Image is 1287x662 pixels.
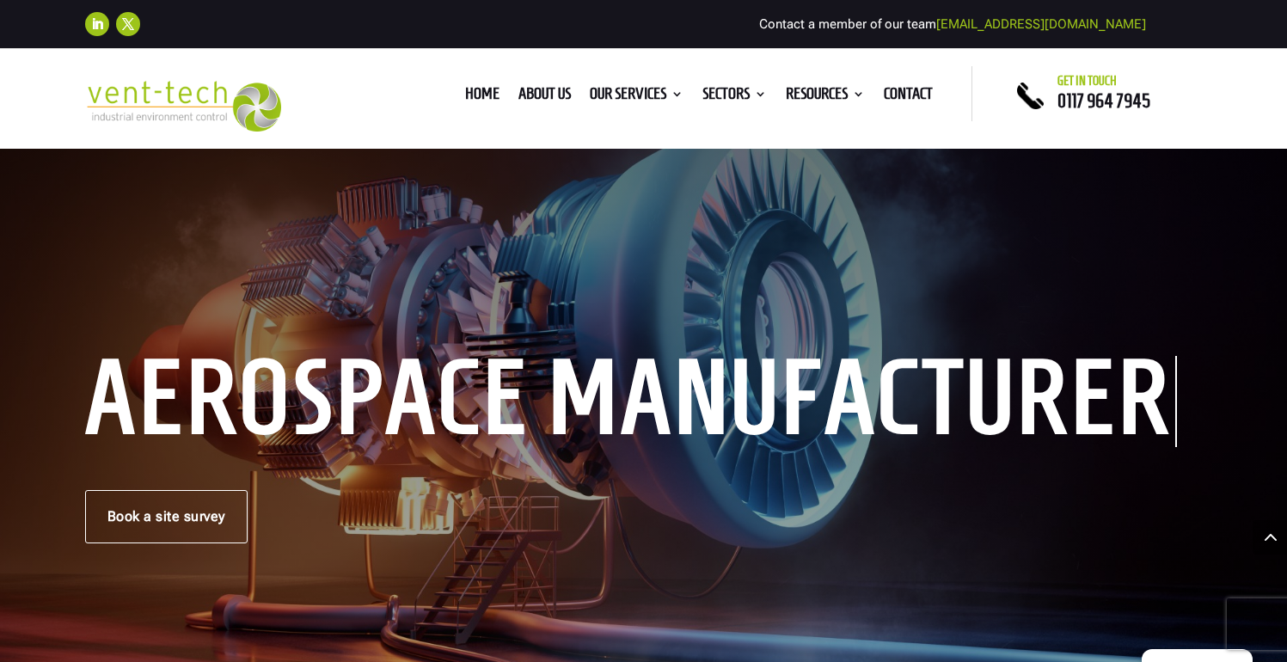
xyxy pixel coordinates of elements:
[884,88,933,107] a: Contact
[786,88,865,107] a: Resources
[116,12,140,36] a: Follow on X
[465,88,499,107] a: Home
[936,16,1146,32] a: [EMAIL_ADDRESS][DOMAIN_NAME]
[759,16,1146,32] span: Contact a member of our team
[85,12,109,36] a: Follow on LinkedIn
[702,88,767,107] a: Sectors
[590,88,683,107] a: Our Services
[518,88,571,107] a: About us
[1057,74,1117,88] span: Get in touch
[85,490,248,543] a: Book a site survey
[1057,90,1150,111] a: 0117 964 7945
[85,81,282,132] img: 2023-09-27T08_35_16.549ZVENT-TECH---Clear-background
[85,356,1177,447] h1: Aerospace Manufacturer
